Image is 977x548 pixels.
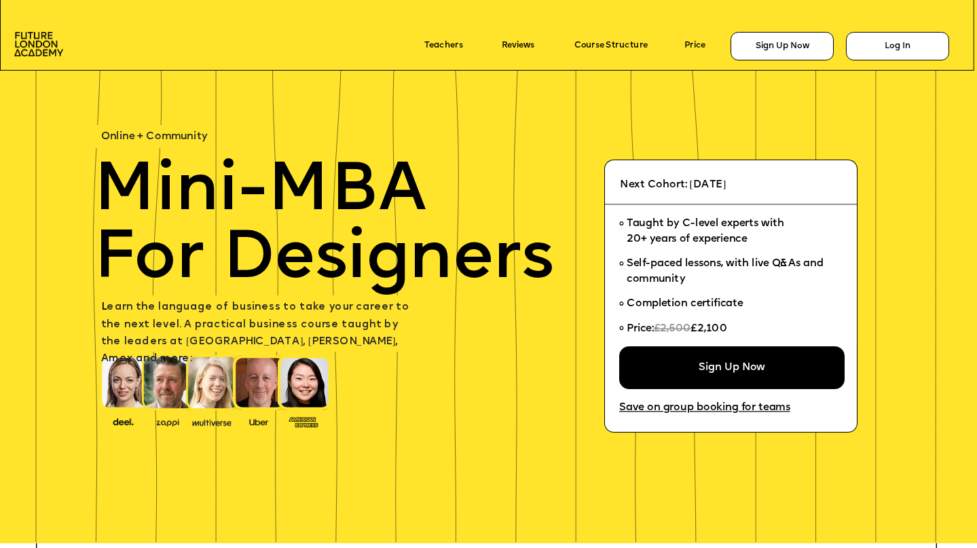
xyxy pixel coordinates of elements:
[149,416,187,426] img: image-b2f1584c-cbf7-4a77-bbe0-f56ae6ee31f2.png
[101,302,107,312] span: L
[690,324,726,334] span: £2,100
[424,41,462,51] a: Teachers
[240,416,278,426] img: image-99cff0b2-a396-4aab-8550-cf4071da2cb9.png
[14,32,63,57] img: image-aac980e9-41de-4c2d-a048-f29dd30a0068.png
[502,41,534,51] a: Reviews
[94,227,553,295] span: For Designers
[101,132,207,142] span: Online + Community
[627,259,826,285] span: Self-paced lessons, with live Q&As and community
[104,415,142,427] img: image-388f4489-9820-4c53-9b08-f7df0b8d4ae2.png
[189,415,234,427] img: image-b7d05013-d886-4065-8d38-3eca2af40620.png
[101,302,412,364] span: earn the language of business to take your career to the next level. A practical business course ...
[284,414,322,428] img: image-93eab660-639c-4de6-957c-4ae039a0235a.png
[684,41,705,51] a: Price
[620,180,726,190] span: Next Cohort: [DATE]
[627,219,784,244] span: Taught by C-level experts with 20+ years of experience
[574,41,648,51] a: Course Structure
[627,324,653,334] span: Price:
[619,403,790,414] a: Save on group booking for teams
[654,324,691,334] span: £2,500
[94,159,426,227] span: Mini-MBA
[627,299,743,309] span: Completion certificate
